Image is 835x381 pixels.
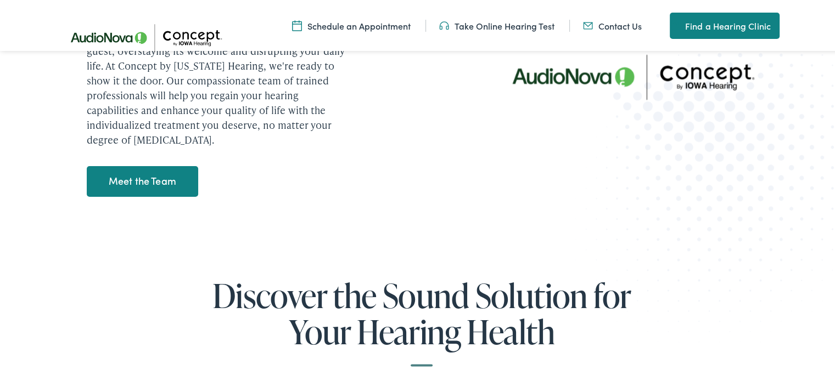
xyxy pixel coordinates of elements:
[87,27,350,145] p: Untreated [MEDICAL_DATA] can feel like an uninvited guest, overstaying its welcome and disrupting...
[583,18,642,30] a: Contact Us
[670,18,680,31] img: utility icon
[292,18,411,30] a: Schedule an Appointment
[87,164,198,195] a: Meet the Team
[439,18,554,30] a: Take Online Hearing Test
[439,18,449,30] img: utility icon
[583,18,593,30] img: utility icon
[186,276,658,365] h2: Discover the Sound Solution for Your Hearing Health
[292,18,302,30] img: A calendar icon to schedule an appointment at Concept by Iowa Hearing.
[670,11,780,37] a: Find a Hearing Clinic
